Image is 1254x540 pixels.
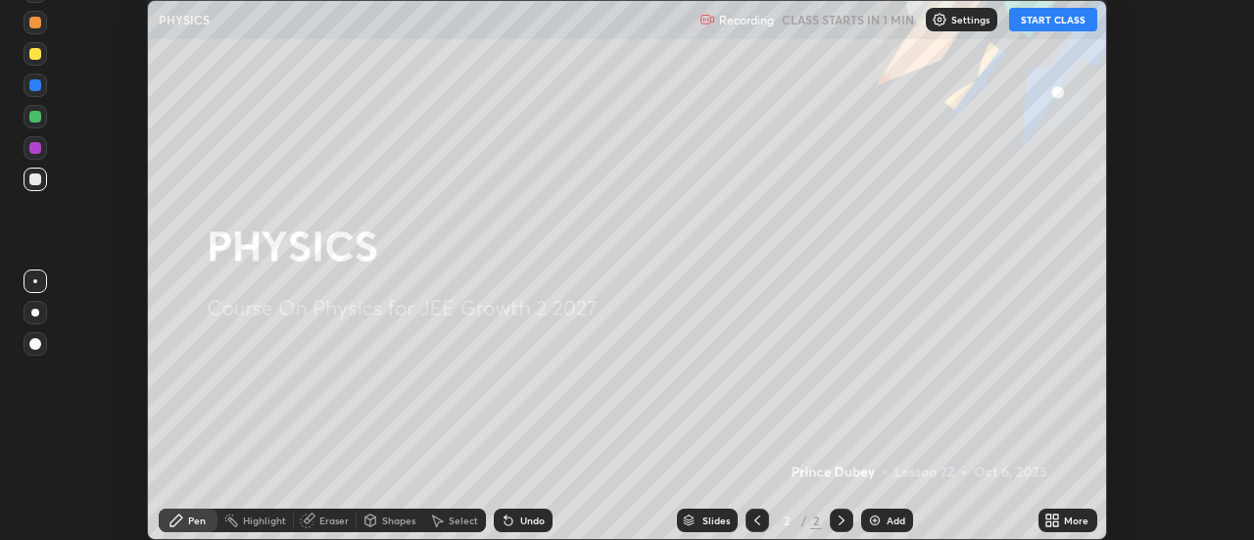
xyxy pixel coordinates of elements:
div: Slides [702,515,730,525]
div: / [800,515,806,526]
div: Pen [188,515,206,525]
div: Shapes [382,515,415,525]
div: Add [887,515,905,525]
div: 2 [810,512,822,529]
div: Highlight [243,515,286,525]
div: Eraser [319,515,349,525]
p: Settings [951,15,989,25]
img: add-slide-button [867,513,883,528]
div: Select [449,515,478,525]
div: 2 [777,515,796,526]
img: class-settings-icons [932,12,947,27]
button: START CLASS [1009,8,1097,31]
img: recording.375f2c34.svg [699,12,715,27]
div: More [1064,515,1088,525]
div: Undo [520,515,545,525]
p: PHYSICS [159,12,210,27]
h5: CLASS STARTS IN 1 MIN [782,11,914,28]
p: Recording [719,13,774,27]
